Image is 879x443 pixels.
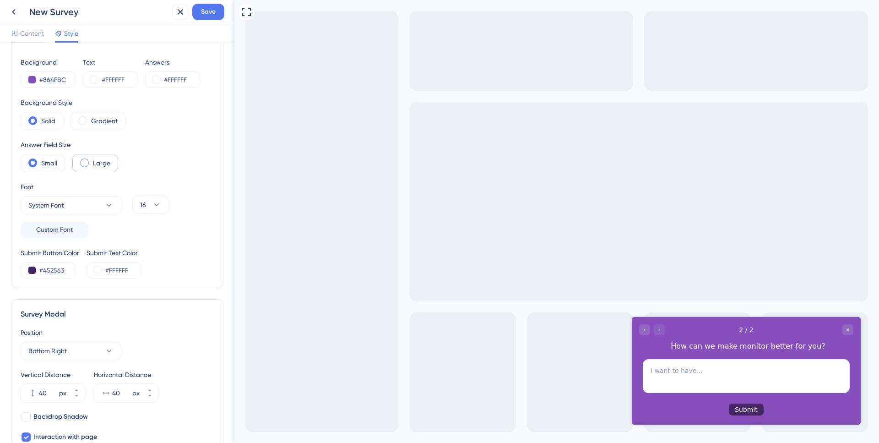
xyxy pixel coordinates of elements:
[28,200,64,211] span: System Font
[21,369,85,380] div: Vertical Distance
[39,388,57,399] input: px
[33,411,88,422] span: Backdrop Shadow
[68,393,85,402] button: px
[29,5,168,18] div: New Survey
[59,388,66,399] div: px
[145,57,200,68] div: Answers
[87,247,141,258] div: Submit Text Color
[83,57,138,68] div: Text
[41,158,57,169] label: Small
[21,97,125,108] div: Background Style
[21,139,118,150] div: Answer Field Size
[20,28,44,39] span: Content
[397,317,626,425] iframe: UserGuiding Survey
[140,199,146,210] span: 16
[36,224,73,235] span: Custom Font
[141,384,158,393] button: px
[21,222,88,238] button: Custom Font
[201,6,216,17] span: Save
[28,345,67,356] span: Bottom Right
[132,388,140,399] div: px
[41,115,55,126] label: Solid
[112,388,130,399] input: px
[21,196,121,214] button: System Font
[21,327,214,338] div: Position
[93,158,110,169] label: Large
[21,247,79,258] div: Submit Button Color
[21,342,121,360] button: Bottom Right
[141,393,158,402] button: px
[94,369,158,380] div: Horizontal Distance
[91,115,118,126] label: Gradient
[21,181,121,192] div: Font
[132,196,169,214] button: 16
[21,309,214,320] div: Survey Modal
[68,384,85,393] button: px
[33,432,97,443] span: Interaction with page
[64,28,78,39] span: Style
[21,57,76,68] div: Background
[192,4,224,20] button: Save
